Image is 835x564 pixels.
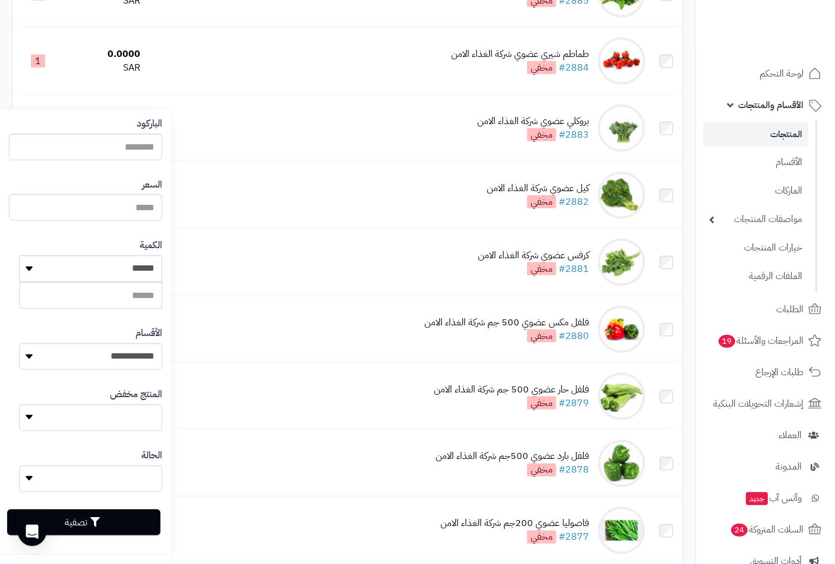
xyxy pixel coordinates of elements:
a: مواصفات المنتجات [703,207,808,232]
span: مخفي [527,464,556,477]
span: الأقسام والمنتجات [738,97,804,113]
img: فلفل بارد عضوي 500جم شركة الغذاء الامن [598,440,645,487]
div: فلفل مكس عضوي 500 جم شركة الغذاء الامن [424,316,589,329]
span: طلبات الإرجاع [755,364,804,381]
div: بروكلي عضوي شركة الغذاء الامن [477,115,589,128]
img: كيل عضوي شركة الغذاء الامن [598,172,645,219]
button: تصفية [7,509,160,536]
img: فلفل مكس عضوي 500 جم شركة الغذاء الامن [598,306,645,353]
a: الماركات [703,178,808,204]
img: فلفل حار عضوي 500 جم شركة الغذاء الامن [598,373,645,420]
label: السعر [142,178,162,192]
img: بروكلي عضوي شركة الغذاء الامن [598,104,645,152]
span: مخفي [527,262,556,275]
a: #2880 [559,329,589,343]
span: إشعارات التحويلات البنكية [713,395,804,412]
span: 24 [731,524,748,537]
a: طلبات الإرجاع [703,358,828,386]
a: #2877 [559,530,589,544]
span: مخفي [527,329,556,343]
span: مخفي [527,531,556,544]
img: logo-2.png [754,30,824,55]
span: الطلبات [776,301,804,318]
label: الباركود [137,117,162,131]
a: خيارات المنتجات [703,235,808,261]
div: SAR [68,61,140,75]
div: فلفل بارد عضوي 500جم شركة الغذاء الامن [436,450,589,464]
img: كرفس عضوي شركة الغذاء الامن [598,239,645,286]
div: فلفل حار عضوي 500 جم شركة الغذاء الامن [434,383,589,397]
span: مخفي [527,195,556,208]
div: طماطم شيري عضوي شركة الغذاء الامن [451,47,589,61]
a: المدونة [703,452,828,481]
span: السلات المتروكة [730,521,804,538]
a: #2879 [559,396,589,410]
label: المنتج مخفض [110,388,162,401]
a: وآتس آبجديد [703,484,828,512]
label: الكمية [140,239,162,252]
a: #2878 [559,463,589,477]
div: كرفس عضوي شركة الغذاء الامن [478,249,589,262]
a: #2881 [559,262,589,276]
span: مخفي [527,128,556,141]
span: مخفي [527,61,556,74]
img: فاصوليا عضوي 200جم شركة الغذاء الامن [598,507,645,555]
span: المراجعات والأسئلة [717,332,804,349]
a: الطلبات [703,295,828,324]
span: وآتس آب [745,490,802,506]
a: المنتجات [703,122,808,147]
a: #2884 [559,61,589,75]
div: 0.0000 [68,47,140,61]
a: إشعارات التحويلات البنكية [703,389,828,418]
a: الملفات الرقمية [703,264,808,289]
span: لوحة التحكم [760,65,804,82]
label: الأقسام [136,327,162,340]
a: السلات المتروكة24 [703,515,828,544]
div: كيل عضوي شركة الغذاء الامن [487,182,589,195]
span: 19 [719,335,735,348]
a: الأقسام [703,150,808,175]
span: 1 [31,55,45,68]
a: المراجعات والأسئلة19 [703,327,828,355]
a: العملاء [703,421,828,449]
label: الحالة [141,449,162,462]
div: Open Intercom Messenger [18,518,46,546]
span: مخفي [527,397,556,410]
a: #2883 [559,128,589,142]
a: لوحة التحكم [703,59,828,88]
img: طماطم شيري عضوي شركة الغذاء الامن [598,37,645,85]
span: العملاء [779,427,802,443]
div: فاصوليا عضوي 200جم شركة الغذاء الامن [440,517,589,531]
span: المدونة [776,458,802,475]
a: #2882 [559,195,589,209]
span: جديد [746,492,768,505]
